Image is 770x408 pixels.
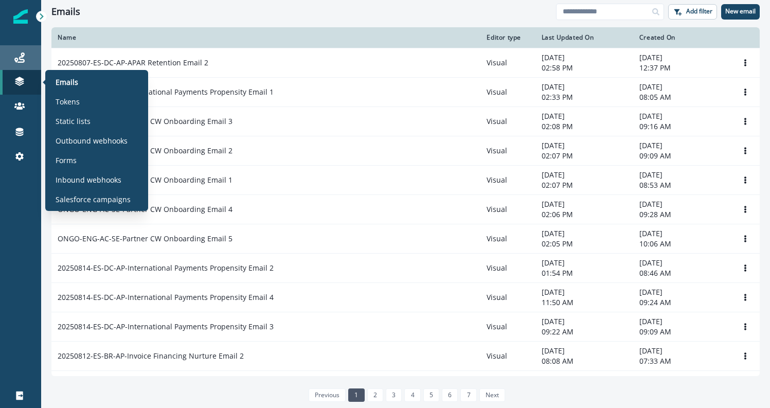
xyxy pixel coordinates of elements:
[542,375,627,385] p: [DATE]
[639,287,725,297] p: [DATE]
[639,316,725,327] p: [DATE]
[480,253,535,282] td: Visual
[542,82,627,92] p: [DATE]
[442,388,458,402] a: Page 6
[49,74,144,90] a: Emails
[542,199,627,209] p: [DATE]
[542,287,627,297] p: [DATE]
[639,327,725,337] p: 09:09 AM
[542,239,627,249] p: 02:05 PM
[542,151,627,161] p: 02:07 PM
[51,370,760,400] a: 20250812-ES-BR-AP-Invoice Financing Nurture Email 1Visual[DATE]08:07 AM[DATE]07:20 AMOptions
[737,202,754,217] button: Options
[542,92,627,102] p: 02:33 PM
[386,388,402,402] a: Page 3
[639,297,725,308] p: 09:24 AM
[58,322,274,332] p: 20250814-ES-DC-AP-International Payments Propensity Email 3
[542,121,627,132] p: 02:08 PM
[639,356,725,366] p: 07:33 AM
[49,152,144,168] a: Forms
[51,282,760,312] a: 20250814-ES-DC-AP-International Payments Propensity Email 4Visual[DATE]11:50 AM[DATE]09:24 AMOptions
[58,263,274,273] p: 20250814-ES-DC-AP-International Payments Propensity Email 2
[542,33,627,42] div: Last Updated On
[49,172,144,187] a: Inbound webhooks
[306,388,505,402] ul: Pagination
[480,77,535,107] td: Visual
[737,348,754,364] button: Options
[404,388,420,402] a: Page 4
[460,388,476,402] a: Page 7
[542,228,627,239] p: [DATE]
[639,180,725,190] p: 08:53 AM
[542,111,627,121] p: [DATE]
[639,228,725,239] p: [DATE]
[51,253,760,282] a: 20250814-ES-DC-AP-International Payments Propensity Email 2Visual[DATE]01:54 PM[DATE]08:46 AMOptions
[737,290,754,305] button: Options
[480,48,535,77] td: Visual
[542,327,627,337] p: 09:22 AM
[56,155,77,166] p: Forms
[737,143,754,158] button: Options
[639,268,725,278] p: 08:46 AM
[737,172,754,188] button: Options
[639,258,725,268] p: [DATE]
[639,111,725,121] p: [DATE]
[542,346,627,356] p: [DATE]
[480,107,535,136] td: Visual
[56,174,121,185] p: Inbound webhooks
[56,77,78,87] p: Emails
[49,113,144,129] a: Static lists
[639,33,725,42] div: Created On
[542,258,627,268] p: [DATE]
[480,341,535,370] td: Visual
[639,346,725,356] p: [DATE]
[639,140,725,151] p: [DATE]
[542,63,627,73] p: 02:58 PM
[51,6,80,17] h1: Emails
[639,82,725,92] p: [DATE]
[51,312,760,341] a: 20250814-ES-DC-AP-International Payments Propensity Email 3Visual[DATE]09:22 AM[DATE]09:09 AMOptions
[56,135,128,146] p: Outbound webhooks
[487,33,529,42] div: Editor type
[51,107,760,136] a: ONGO-ENG-AC-SE-Partner CW Onboarding Email 3Visual[DATE]02:08 PM[DATE]09:16 AMOptions
[542,209,627,220] p: 02:06 PM
[639,199,725,209] p: [DATE]
[542,140,627,151] p: [DATE]
[367,388,383,402] a: Page 2
[58,58,208,68] p: 20250807-ES-DC-AP-APAR Retention Email 2
[480,136,535,165] td: Visual
[542,52,627,63] p: [DATE]
[51,194,760,224] a: ONGO-ENG-AC-SE-Partner CW Onboarding Email 4Visual[DATE]02:06 PM[DATE]09:28 AMOptions
[480,370,535,400] td: Visual
[737,114,754,129] button: Options
[725,8,756,15] p: New email
[686,8,712,15] p: Add filter
[480,194,535,224] td: Visual
[423,388,439,402] a: Page 5
[639,121,725,132] p: 09:16 AM
[639,239,725,249] p: 10:06 AM
[480,165,535,194] td: Visual
[51,77,760,107] a: 20250814-ES-DC-AP-International Payments Propensity Email 1Visual[DATE]02:33 PM[DATE]08:05 AMOptions
[737,319,754,334] button: Options
[58,33,474,42] div: Name
[639,170,725,180] p: [DATE]
[56,96,80,107] p: Tokens
[542,316,627,327] p: [DATE]
[51,224,760,253] a: ONGO-ENG-AC-SE-Partner CW Onboarding Email 5Visual[DATE]02:05 PM[DATE]10:06 AMOptions
[737,84,754,100] button: Options
[542,297,627,308] p: 11:50 AM
[542,180,627,190] p: 02:07 PM
[480,224,535,253] td: Visual
[51,136,760,165] a: ONGO-ENG-AC-SE-Partner CW Onboarding Email 2Visual[DATE]02:07 PM[DATE]09:09 AMOptions
[348,388,364,402] a: Page 1 is your current page
[51,341,760,370] a: 20250812-ES-BR-AP-Invoice Financing Nurture Email 2Visual[DATE]08:08 AM[DATE]07:33 AMOptions
[737,260,754,276] button: Options
[668,4,717,20] button: Add filter
[639,63,725,73] p: 12:37 PM
[51,165,760,194] a: ONGO-ENG-AC-SE-Partner CW Onboarding Email 1Visual[DATE]02:07 PM[DATE]08:53 AMOptions
[56,194,131,205] p: Salesforce campaigns
[542,170,627,180] p: [DATE]
[49,94,144,109] a: Tokens
[49,133,144,148] a: Outbound webhooks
